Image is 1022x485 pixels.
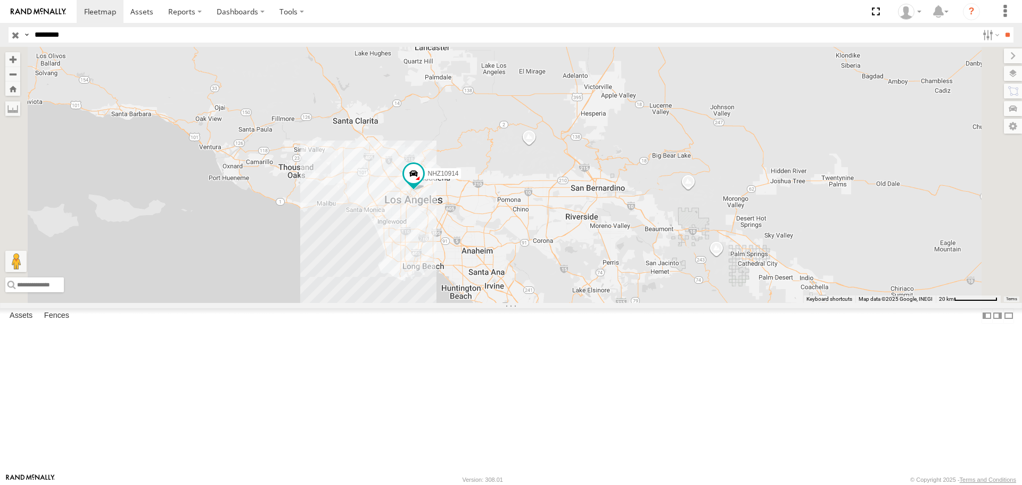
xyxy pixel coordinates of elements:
[427,170,458,178] span: NHZ10914
[5,101,20,116] label: Measure
[859,296,933,302] span: Map data ©2025 Google, INEGI
[11,8,66,15] img: rand-logo.svg
[6,474,55,485] a: Visit our Website
[4,309,38,324] label: Assets
[1003,308,1014,324] label: Hide Summary Table
[463,476,503,483] div: Version: 308.01
[5,67,20,81] button: Zoom out
[982,308,992,324] label: Dock Summary Table to the Left
[910,476,1016,483] div: © Copyright 2025 -
[1004,119,1022,134] label: Map Settings
[963,3,980,20] i: ?
[5,52,20,67] button: Zoom in
[936,295,1001,303] button: Map Scale: 20 km per 78 pixels
[5,251,27,272] button: Drag Pegman onto the map to open Street View
[806,295,852,303] button: Keyboard shortcuts
[22,27,31,43] label: Search Query
[992,308,1003,324] label: Dock Summary Table to the Right
[960,476,1016,483] a: Terms and Conditions
[1006,297,1017,301] a: Terms (opens in new tab)
[978,27,1001,43] label: Search Filter Options
[5,81,20,96] button: Zoom Home
[894,4,925,20] div: Zulema McIntosch
[939,296,954,302] span: 20 km
[39,309,75,324] label: Fences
